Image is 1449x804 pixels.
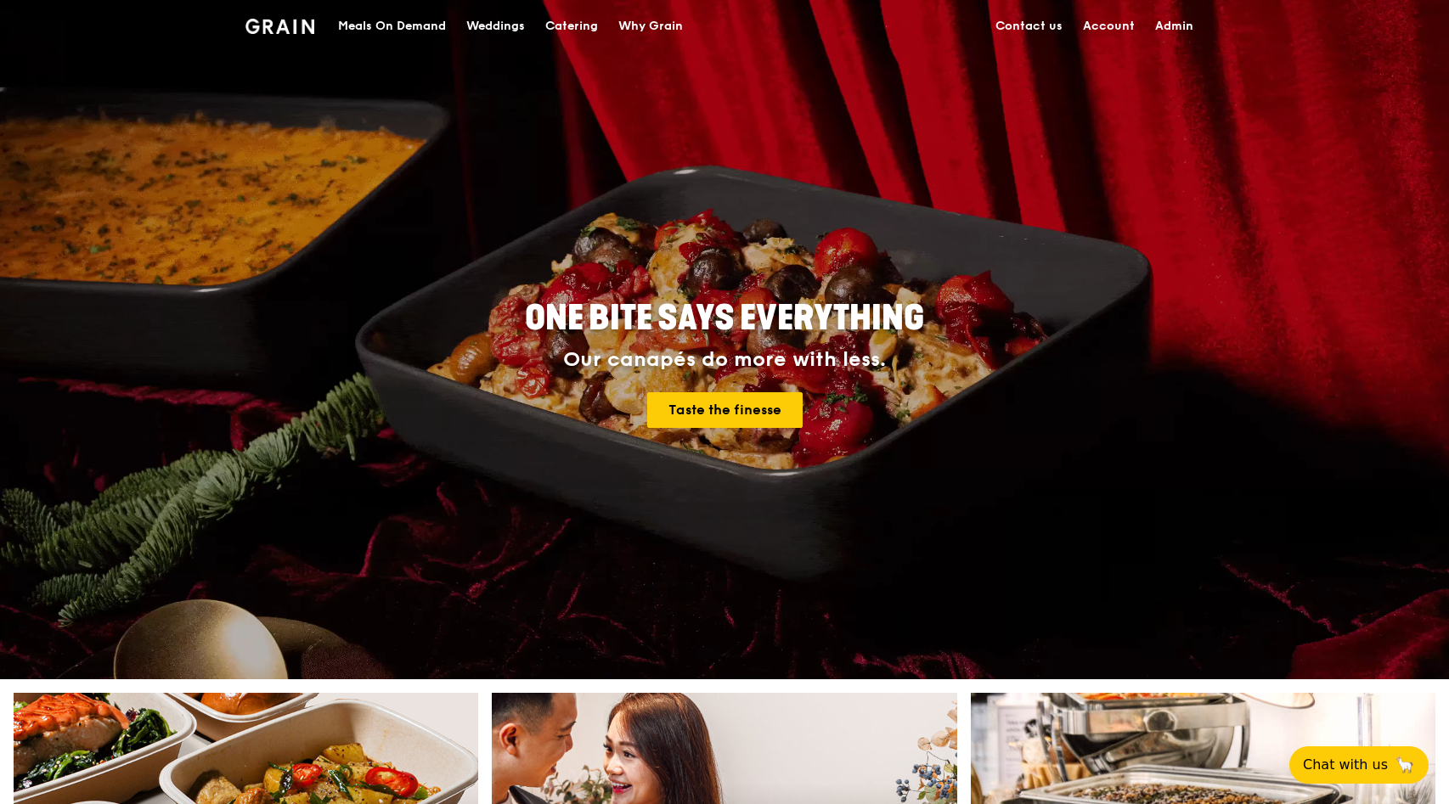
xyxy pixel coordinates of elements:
[525,298,924,339] span: ONE BITE SAYS EVERYTHING
[608,1,693,52] a: Why Grain
[245,19,314,34] img: Grain
[985,1,1073,52] a: Contact us
[535,1,608,52] a: Catering
[1289,746,1429,784] button: Chat with us🦙
[1395,755,1415,775] span: 🦙
[338,1,446,52] div: Meals On Demand
[1145,1,1204,52] a: Admin
[1303,755,1388,775] span: Chat with us
[647,392,803,428] a: Taste the finesse
[466,1,525,52] div: Weddings
[618,1,683,52] div: Why Grain
[1073,1,1145,52] a: Account
[545,1,598,52] div: Catering
[419,348,1030,372] div: Our canapés do more with less.
[456,1,535,52] a: Weddings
